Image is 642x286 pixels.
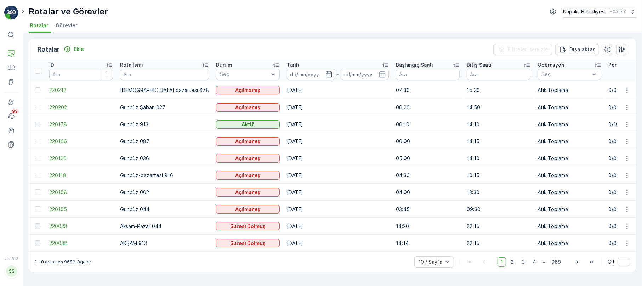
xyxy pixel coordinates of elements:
a: 220118 [49,172,113,179]
button: Filtreleri temizle [493,44,552,55]
img: logo [4,6,18,20]
td: 14:15 [463,133,534,150]
p: Rotalar ve Görevler [29,6,108,17]
p: Başlangıç Saati [396,62,433,69]
button: Ekle [61,45,87,53]
span: v 1.49.0 [4,256,18,261]
a: 220166 [49,138,113,145]
td: 04:30 [392,167,463,184]
td: AKŞAM 913 [117,235,212,252]
a: 99 [4,109,18,123]
button: Açılmamış [216,103,280,112]
td: [DATE] [283,116,392,133]
td: 13:30 [463,184,534,201]
p: Açılmamış [235,206,261,213]
td: Atık Toplama [534,150,605,167]
div: Toggle Row Selected [35,189,40,195]
td: [DATE] [283,218,392,235]
td: [DATE] [283,201,392,218]
td: Atık Toplama [534,116,605,133]
td: 14:50 [463,99,534,116]
p: Durum [216,62,232,69]
span: 1 [498,257,506,267]
div: Toggle Row Selected [35,139,40,144]
button: Süresi Dolmuş [216,222,280,230]
div: Toggle Row Selected [35,122,40,127]
td: Atık Toplama [534,218,605,235]
p: Rotalar [38,45,59,54]
div: Toggle Row Selected [35,87,40,93]
a: 220032 [49,240,113,247]
td: 14:14 [392,235,463,252]
td: 22:15 [463,218,534,235]
p: Dışa aktar [569,46,595,53]
td: 06:00 [392,133,463,150]
td: 07:30 [392,81,463,99]
div: Toggle Row Selected [35,156,40,161]
p: Açılmamış [235,87,261,94]
button: Açılmamış [216,86,280,94]
p: - [337,70,339,78]
button: Açılmamış [216,171,280,180]
p: Kapaklı Belediyesi [563,8,606,15]
button: SS [4,262,18,280]
td: 14:20 [392,218,463,235]
span: 3 [518,257,528,267]
td: Atık Toplama [534,81,605,99]
p: ID [49,62,54,69]
p: Seç [220,71,269,78]
p: Tarih [287,62,299,69]
p: Açılmamış [235,189,261,196]
a: 220033 [49,223,113,230]
p: 99 [12,109,18,114]
div: Toggle Row Selected [35,223,40,229]
td: [DATE] [283,99,392,116]
a: 220202 [49,104,113,111]
td: Atık Toplama [534,167,605,184]
p: Süresi Dolmuş [230,240,266,247]
span: 220105 [49,206,113,213]
td: Atık Toplama [534,235,605,252]
p: Açılmamış [235,172,261,179]
p: Aktif [242,121,254,128]
td: Gündüz 036 [117,150,212,167]
p: Süresi Dolmuş [230,223,266,230]
p: Rota İsmi [120,62,143,69]
td: Gündüz 044 [117,201,212,218]
td: [DATE] [283,184,392,201]
p: 1-10 arasında 9689 Öğeler [35,259,91,265]
td: 09:30 [463,201,534,218]
td: 04:00 [392,184,463,201]
a: 220108 [49,189,113,196]
span: Rotalar [30,22,49,29]
button: Açılmamış [216,188,280,197]
input: dd/mm/yyyy [341,69,389,80]
a: 220212 [49,87,113,94]
a: 220178 [49,121,113,128]
p: Ekle [74,46,84,53]
a: 220120 [49,155,113,162]
div: Toggle Row Selected [35,105,40,110]
input: dd/mm/yyyy [287,69,335,80]
button: Kapaklı Belediyesi(+03:00) [563,6,636,18]
td: Akşam-Pazar 044 [117,218,212,235]
td: [DATE] [283,81,392,99]
td: Gündüz 087 [117,133,212,150]
td: 14:10 [463,150,534,167]
span: 4 [529,257,539,267]
td: Atık Toplama [534,184,605,201]
td: Gündüz 062 [117,184,212,201]
td: 22:15 [463,235,534,252]
p: Açılmamış [235,155,261,162]
div: Toggle Row Selected [35,173,40,178]
td: 06:10 [392,116,463,133]
td: 03:45 [392,201,463,218]
span: 969 [548,257,564,267]
td: Atık Toplama [534,99,605,116]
